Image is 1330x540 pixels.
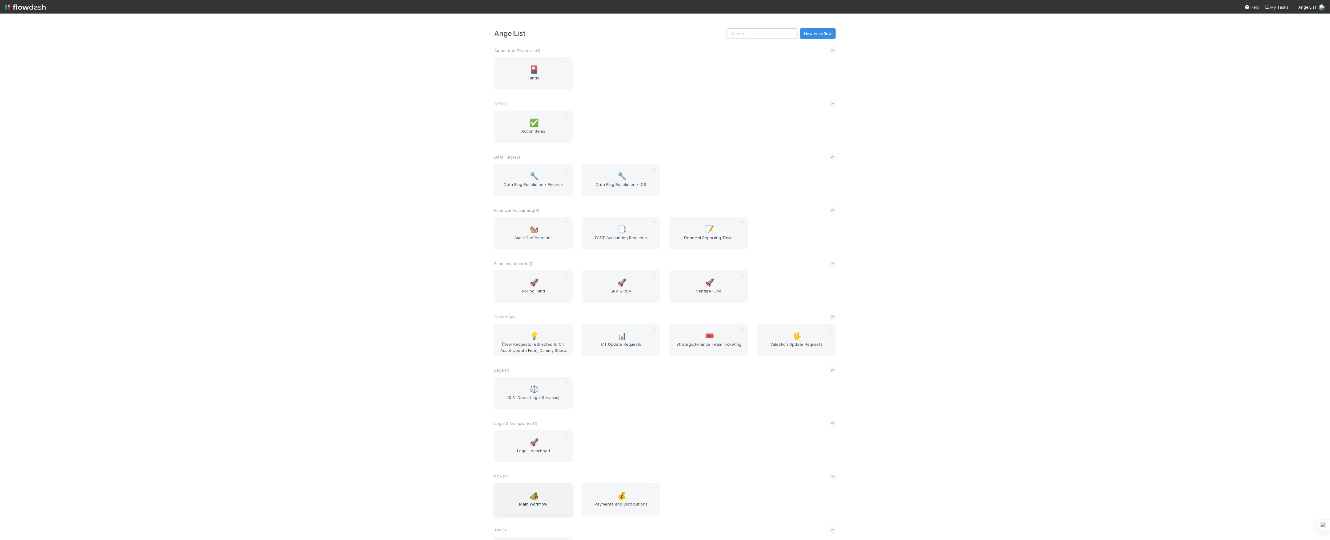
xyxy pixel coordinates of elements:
span: My Tasks [1264,5,1289,10]
a: 🏕️Main Workflow [494,483,573,516]
span: 🚀 [530,279,539,287]
span: Legal Launchpad [497,448,570,460]
span: 🎴 [530,66,539,74]
span: Action Items [497,128,570,140]
span: 🖖 [793,332,802,340]
span: Main Workflow [497,501,570,513]
input: Search... [727,28,798,39]
button: New workflow [800,28,836,39]
span: Automated Financials ( 1 ) [494,48,540,53]
span: 📊 [618,332,627,340]
a: My Tasks [1264,4,1289,10]
span: AngelList [1299,5,1316,10]
span: 📑 [618,225,627,233]
img: avatar_b6a6ccf4-6160-40f7-90da-56c3221167ae.png [1319,4,1325,10]
span: Data Flag Resolution - IOS [584,181,658,194]
span: General ( 4 ) [494,314,515,319]
a: 🔧Data Flag Resolution - Finance [494,164,573,196]
span: DLS (Direct Legal Services) [497,394,570,407]
span: Legal & Compliance ( 1 ) [494,421,537,426]
a: 🎴Funds [494,57,573,90]
span: Valuation Update Requests [760,341,833,353]
span: [New Requests redirected to CT Asset Update Form] Dummy Share Backlog Cleanup [497,341,570,353]
span: 🚀 [618,279,627,287]
a: 📊CT Update Requests [582,324,660,356]
span: 🚀 [705,279,715,287]
span: CRM ( 1 ) [494,101,508,106]
span: Tax ( 1 ) [494,527,506,532]
span: Data Flag Resolution - Finance [497,181,570,194]
span: Financial Reporting Tasks [672,235,746,247]
span: ⚖️ [530,385,539,393]
span: Venture Fund [672,288,746,300]
span: Rolling Fund [497,288,570,300]
span: Strategic Finance Team Ticketing [672,341,746,353]
a: 📑FAST Accounting Requests [582,217,660,249]
a: 📝Financial Reporting Tasks [670,217,748,249]
span: 🎟️ [705,332,715,340]
span: 🐿️ [530,225,539,233]
span: 💡 [530,332,539,340]
span: Funds [497,75,570,87]
a: 🚀Legal Launchpad [494,430,573,462]
span: SPV & RUV [584,288,658,300]
span: 📝 [705,225,715,233]
span: CT Update Requests [584,341,658,353]
div: Help [1245,4,1260,10]
span: ✅ [530,119,539,127]
span: Fund Investments ( 3 ) [494,261,534,266]
span: Payments and Distributions [584,501,658,513]
img: logo-inverted-e16ddd16eac7371096b0.svg [5,2,46,12]
a: 🔧Data Flag Resolution - IOS [582,164,660,196]
a: ✅Action Items [494,111,573,143]
span: Data Flags ( 2 ) [494,155,520,159]
a: 🖖Valuation Update Requests [757,324,836,356]
span: Audit Confirmations [497,235,570,247]
span: 🔧 [530,172,539,180]
span: 🔧 [618,172,627,180]
a: 💡[New Requests redirected to CT Asset Update Form] Dummy Share Backlog Cleanup [494,324,573,356]
span: 💰 [618,492,627,500]
span: Financial Accounting ( 3 ) [494,208,539,213]
h3: AngelList [494,29,727,38]
a: 🚀Venture Fund [670,270,748,303]
span: Legal ( 1 ) [494,368,509,373]
span: PCA ( 2 ) [494,474,508,479]
span: FAST Accounting Requests [584,235,658,247]
a: 🎟️Strategic Finance Team Ticketing [670,324,748,356]
a: ⚖️DLS (Direct Legal Services) [494,377,573,409]
span: 🚀 [530,438,539,446]
a: 🚀SPV & RUV [582,270,660,303]
span: 🏕️ [530,492,539,500]
a: 💰Payments and Distributions [582,483,660,516]
a: 🚀Rolling Fund [494,270,573,303]
a: 🐿️Audit Confirmations [494,217,573,249]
